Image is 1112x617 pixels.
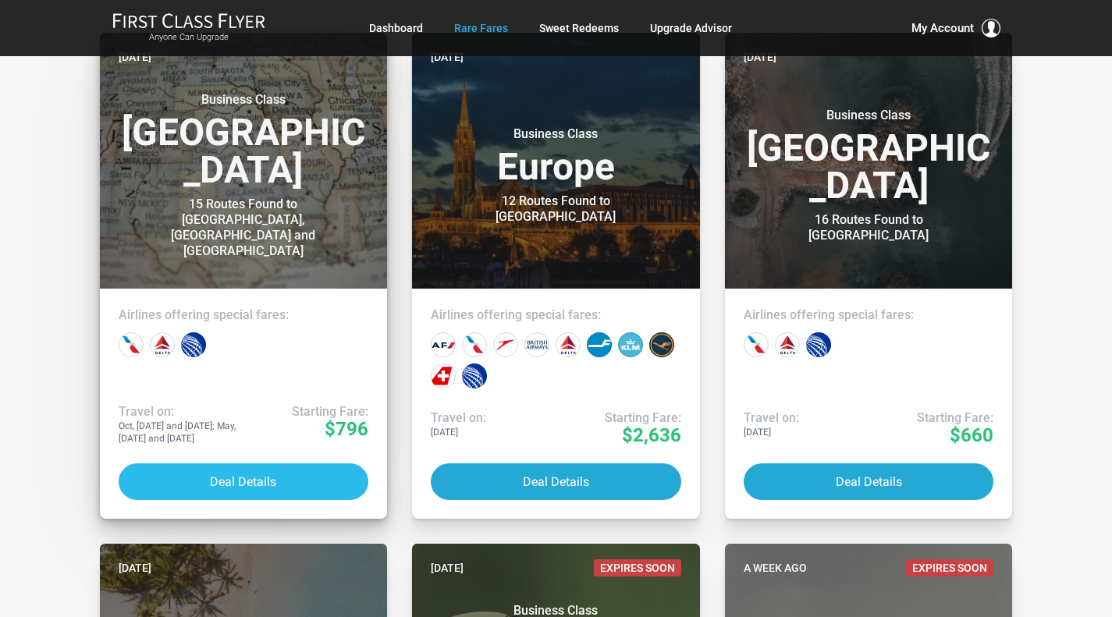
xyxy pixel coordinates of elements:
[539,14,619,42] a: Sweet Redeems
[744,559,807,576] time: A week ago
[431,463,681,500] button: Deal Details
[100,33,388,519] a: [DATE]Business Class[GEOGRAPHIC_DATA]15 Routes Found to [GEOGRAPHIC_DATA], [GEOGRAPHIC_DATA] and ...
[431,332,456,357] div: Air France
[112,32,265,43] small: Anyone Can Upgrade
[412,33,700,519] a: [DATE]Business ClassEurope12 Routes Found to [GEOGRAPHIC_DATA]Airlines offering special fares:Tra...
[431,363,456,388] div: Swiss
[119,92,369,189] h3: [GEOGRAPHIC_DATA]
[906,559,993,576] span: Expires Soon
[458,126,653,142] small: Business Class
[119,48,151,66] time: [DATE]
[431,559,464,576] time: [DATE]
[119,307,369,323] h4: Airlines offering special fares:
[462,332,487,357] div: American Airlines
[911,19,974,37] span: My Account
[744,463,994,500] button: Deal Details
[369,14,423,42] a: Dashboard
[744,307,994,323] h4: Airlines offering special fares:
[431,126,681,186] h3: Europe
[771,212,966,243] div: 16 Routes Found to [GEOGRAPHIC_DATA]
[454,14,508,42] a: Rare Fares
[725,33,1013,519] a: [DATE]Business Class[GEOGRAPHIC_DATA]16 Routes Found to [GEOGRAPHIC_DATA]Airlines offering specia...
[744,108,994,204] h3: [GEOGRAPHIC_DATA]
[618,332,643,357] div: KLM
[493,332,518,357] div: Austrian Airlines‎
[112,12,265,44] a: First Class FlyerAnyone Can Upgrade
[775,332,800,357] div: Delta Airlines
[146,197,341,259] div: 15 Routes Found to [GEOGRAPHIC_DATA], [GEOGRAPHIC_DATA] and [GEOGRAPHIC_DATA]
[112,12,265,29] img: First Class Flyer
[462,363,487,388] div: United
[119,559,151,576] time: [DATE]
[146,92,341,108] small: Business Class
[181,332,206,357] div: United
[119,332,144,357] div: American Airlines
[744,332,769,357] div: American Airlines
[771,108,966,123] small: Business Class
[524,332,549,357] div: British Airways
[150,332,175,357] div: Delta Airlines
[431,307,681,323] h4: Airlines offering special fares:
[587,332,612,357] div: Finnair
[119,463,369,500] button: Deal Details
[594,559,681,576] span: Expires Soon
[911,19,1000,37] button: My Account
[650,14,732,42] a: Upgrade Advisor
[806,332,831,357] div: United
[431,48,464,66] time: [DATE]
[744,48,776,66] time: [DATE]
[556,332,581,357] div: Delta Airlines
[649,332,674,357] div: Lufthansa
[458,193,653,225] div: 12 Routes Found to [GEOGRAPHIC_DATA]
